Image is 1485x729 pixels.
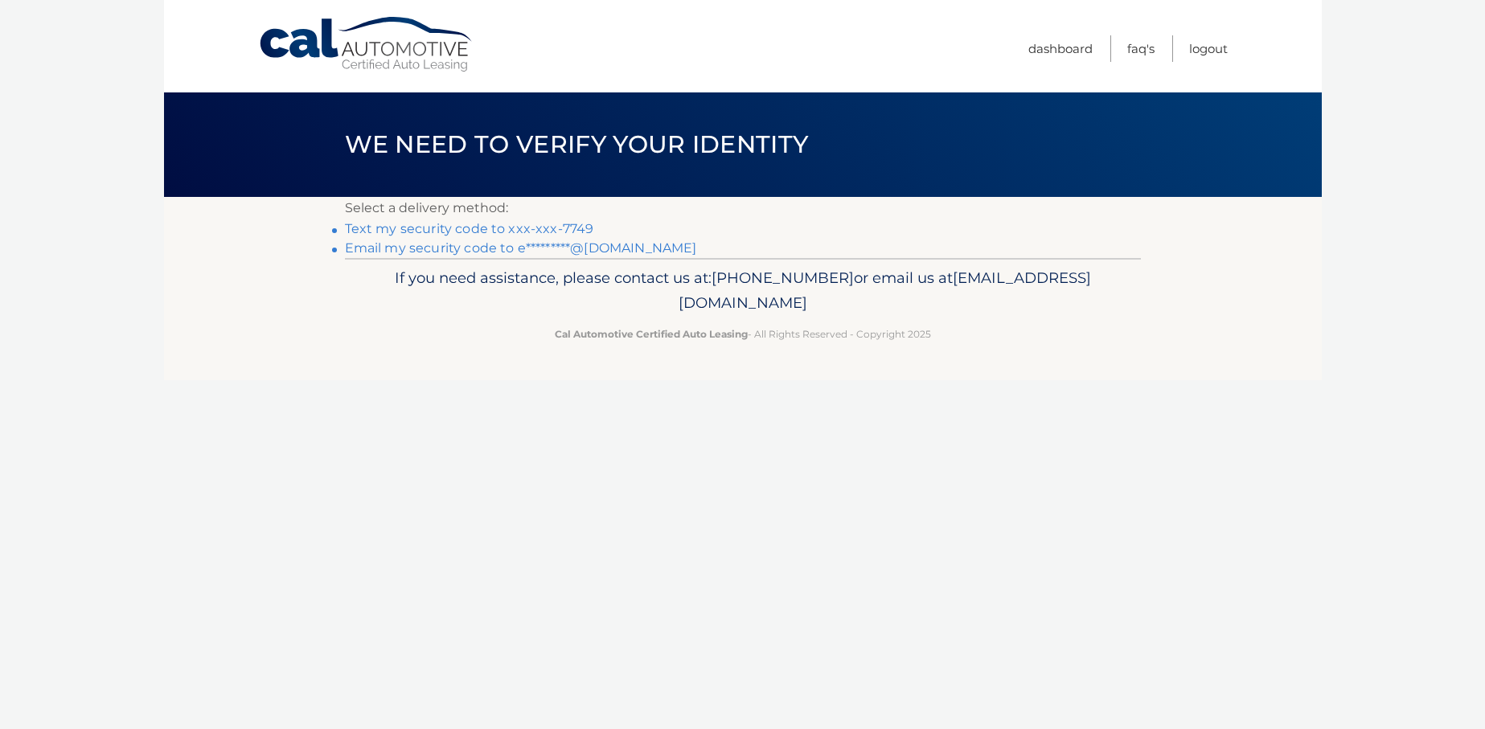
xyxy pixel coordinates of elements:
[345,197,1141,219] p: Select a delivery method:
[1189,35,1228,62] a: Logout
[345,129,809,159] span: We need to verify your identity
[355,265,1130,317] p: If you need assistance, please contact us at: or email us at
[258,16,475,73] a: Cal Automotive
[1127,35,1155,62] a: FAQ's
[1028,35,1093,62] a: Dashboard
[555,328,748,340] strong: Cal Automotive Certified Auto Leasing
[355,326,1130,342] p: - All Rights Reserved - Copyright 2025
[345,240,697,256] a: Email my security code to e*********@[DOMAIN_NAME]
[712,268,854,287] span: [PHONE_NUMBER]
[345,221,594,236] a: Text my security code to xxx-xxx-7749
